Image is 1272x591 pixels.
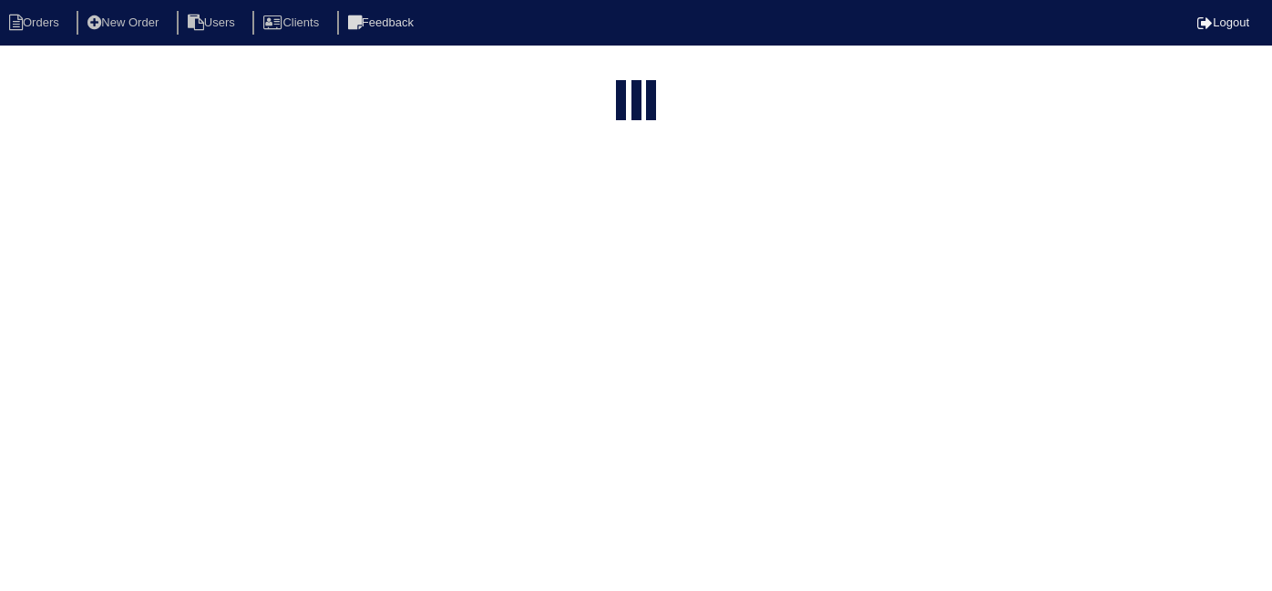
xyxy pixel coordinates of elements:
[77,11,173,36] li: New Order
[252,15,333,29] a: Clients
[631,80,641,124] div: loading...
[177,11,250,36] li: Users
[252,11,333,36] li: Clients
[177,15,250,29] a: Users
[1197,15,1249,29] a: Logout
[77,15,173,29] a: New Order
[337,11,428,36] li: Feedback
